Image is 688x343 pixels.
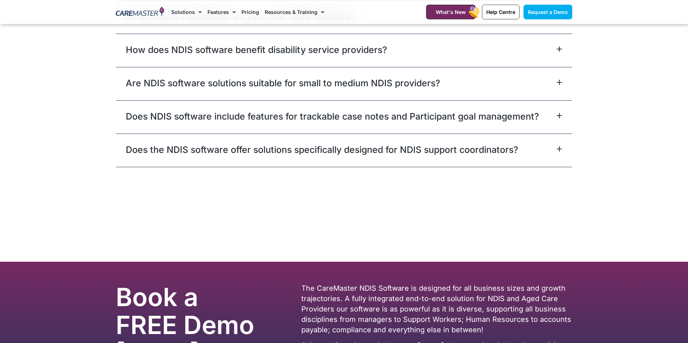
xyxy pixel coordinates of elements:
[116,134,572,167] div: Does the NDIS software offer solutions specifically designed for NDIS support coordinators?
[126,143,518,156] a: Does the NDIS software offer solutions specifically designed for NDIS support coordinators?
[426,5,476,19] a: What's New
[301,283,572,335] p: The CareMaster NDIS Software is designed for all business sizes and growth trajectories. A fully ...
[126,110,539,123] a: Does NDIS software include features for trackable case notes and Participant goal management?
[528,9,568,15] span: Request a Demo
[482,5,520,19] a: Help Centre
[126,43,387,56] a: How does NDIS software benefit disability service providers?
[116,100,572,134] div: Does NDIS software include features for trackable case notes and Participant goal management?
[116,34,572,67] div: How does NDIS software benefit disability service providers?
[116,67,572,100] div: Are NDIS software solutions suitable for small to medium NDIS providers?
[486,9,515,15] span: Help Centre
[126,77,440,90] a: Are NDIS software solutions suitable for small to medium NDIS providers?
[436,9,466,15] span: What's New
[524,5,572,19] a: Request a Demo
[116,7,164,18] img: CareMaster Logo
